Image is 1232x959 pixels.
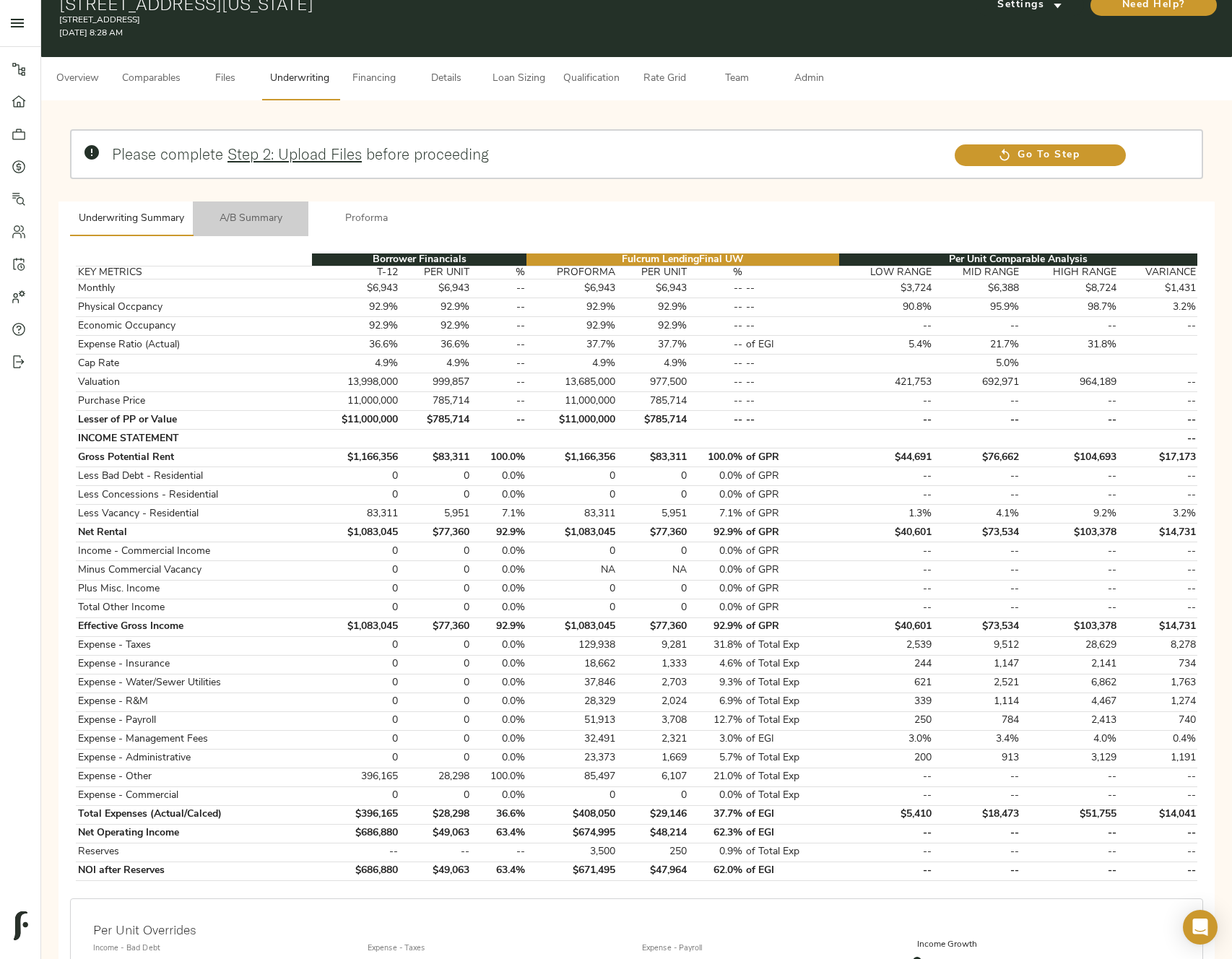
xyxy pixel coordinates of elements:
[934,617,1021,636] td: $73,534
[1119,392,1197,411] td: --
[688,355,744,373] td: --
[79,210,184,228] span: Underwriting Summary
[201,210,300,228] span: A/B Summary
[76,373,312,392] td: Valuation
[688,599,744,617] td: 0.0%
[839,411,934,430] td: --
[312,655,399,674] td: 0
[399,467,471,486] td: 0
[399,298,471,317] td: 92.9%
[312,617,399,636] td: $1,083,045
[617,580,689,599] td: 0
[934,636,1021,655] td: 9,512
[745,392,839,411] td: --
[934,561,1021,580] td: --
[688,279,744,298] td: --
[526,373,617,392] td: 13,685,000
[526,580,617,599] td: 0
[526,486,617,505] td: 0
[1183,910,1218,945] div: Open Intercom Messenger
[617,411,689,430] td: $785,714
[745,411,839,430] td: --
[1020,674,1118,693] td: 6,862
[1119,561,1197,580] td: --
[934,486,1021,505] td: --
[312,279,399,298] td: $6,943
[1020,636,1118,655] td: 28,629
[617,448,689,467] td: $83,311
[312,674,399,693] td: 0
[688,392,744,411] td: --
[76,636,312,655] td: Expense - Taxes
[471,693,526,711] td: 0.0%
[1020,561,1118,580] td: --
[1020,373,1118,392] td: 964,189
[471,411,526,430] td: --
[368,945,425,953] label: Expense - Taxes
[745,674,839,693] td: of Total Exp
[745,373,839,392] td: --
[312,599,399,617] td: 0
[934,655,1021,674] td: 1,147
[617,373,689,392] td: 977,500
[1119,674,1197,693] td: 1,763
[934,599,1021,617] td: --
[399,561,471,580] td: 0
[1020,336,1118,355] td: 31.8%
[1020,617,1118,636] td: $103,378
[1119,279,1197,298] td: $1,431
[471,580,526,599] td: 0.0%
[745,542,839,561] td: of GPR
[93,945,160,953] label: Income - Bad Debt
[312,266,399,279] th: T-12
[1119,580,1197,599] td: --
[688,317,744,336] td: --
[312,411,399,430] td: $11,000,000
[526,542,617,561] td: 0
[399,693,471,711] td: 0
[471,542,526,561] td: 0.0%
[76,355,312,373] td: Cap Rate
[688,542,744,561] td: 0.0%
[312,561,399,580] td: 0
[1119,317,1197,336] td: --
[76,336,312,355] td: Expense Ratio (Actual)
[399,373,471,392] td: 999,857
[745,355,839,373] td: --
[471,674,526,693] td: 0.0%
[399,317,471,336] td: 92.9%
[312,253,526,266] th: Borrower Financials
[399,411,471,430] td: $785,714
[1119,486,1197,505] td: --
[526,674,617,693] td: 37,846
[839,392,934,411] td: --
[617,674,689,693] td: 2,703
[76,411,312,430] td: Lesser of PP or Value
[688,674,744,693] td: 9.3%
[312,336,399,355] td: 36.6%
[617,298,689,317] td: 92.9%
[227,144,362,163] a: Step 2: Upload Files
[934,448,1021,467] td: $76,662
[312,467,399,486] td: 0
[934,317,1021,336] td: --
[839,505,934,524] td: 1.3%
[312,373,399,392] td: 13,998,000
[934,674,1021,693] td: 2,521
[688,298,744,317] td: --
[745,580,839,599] td: of GPR
[709,70,764,88] span: Team
[839,467,934,486] td: --
[617,317,689,336] td: 92.9%
[526,253,838,266] th: Fulcrum Lending Final UW
[526,355,617,373] td: 4.9%
[471,467,526,486] td: 0.0%
[617,636,689,655] td: 9,281
[76,524,312,542] td: Net Rental
[76,266,312,279] th: KEY METRICS
[1119,266,1197,279] th: VARIANCE
[270,70,329,88] span: Underwriting
[526,279,617,298] td: $6,943
[399,266,471,279] th: PER UNIT
[50,70,105,88] span: Overview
